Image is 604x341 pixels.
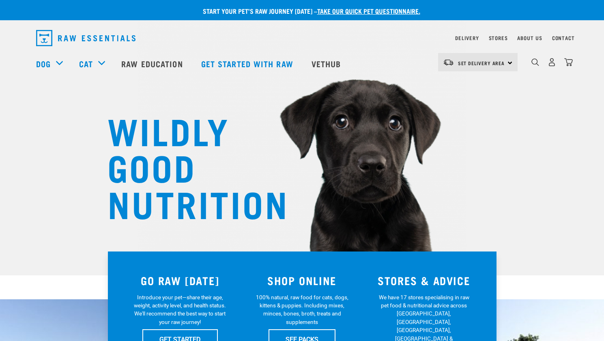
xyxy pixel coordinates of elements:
p: Introduce your pet—share their age, weight, activity level, and health status. We'll recommend th... [132,293,228,326]
a: Get started with Raw [193,47,303,80]
span: Set Delivery Area [458,62,505,64]
h3: SHOP ONLINE [246,274,358,287]
img: home-icon@2x.png [564,58,573,66]
a: Contact [552,36,575,39]
a: Delivery [455,36,479,39]
a: About Us [517,36,542,39]
p: 100% natural, raw food for cats, dogs, kittens & puppies. Including mixes, minces, bones, broth, ... [254,293,350,326]
img: Raw Essentials Logo [36,30,135,46]
a: take our quick pet questionnaire. [317,9,420,13]
a: Dog [36,58,51,70]
a: Raw Education [113,47,193,80]
a: Cat [79,58,93,70]
h3: GO RAW [DATE] [124,274,236,287]
a: Stores [489,36,508,39]
a: Vethub [303,47,351,80]
h3: STORES & ADVICE [368,274,480,287]
img: van-moving.png [443,59,454,66]
h1: WILDLY GOOD NUTRITION [107,111,270,221]
img: home-icon-1@2x.png [531,58,539,66]
img: user.png [548,58,556,66]
nav: dropdown navigation [30,27,575,49]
